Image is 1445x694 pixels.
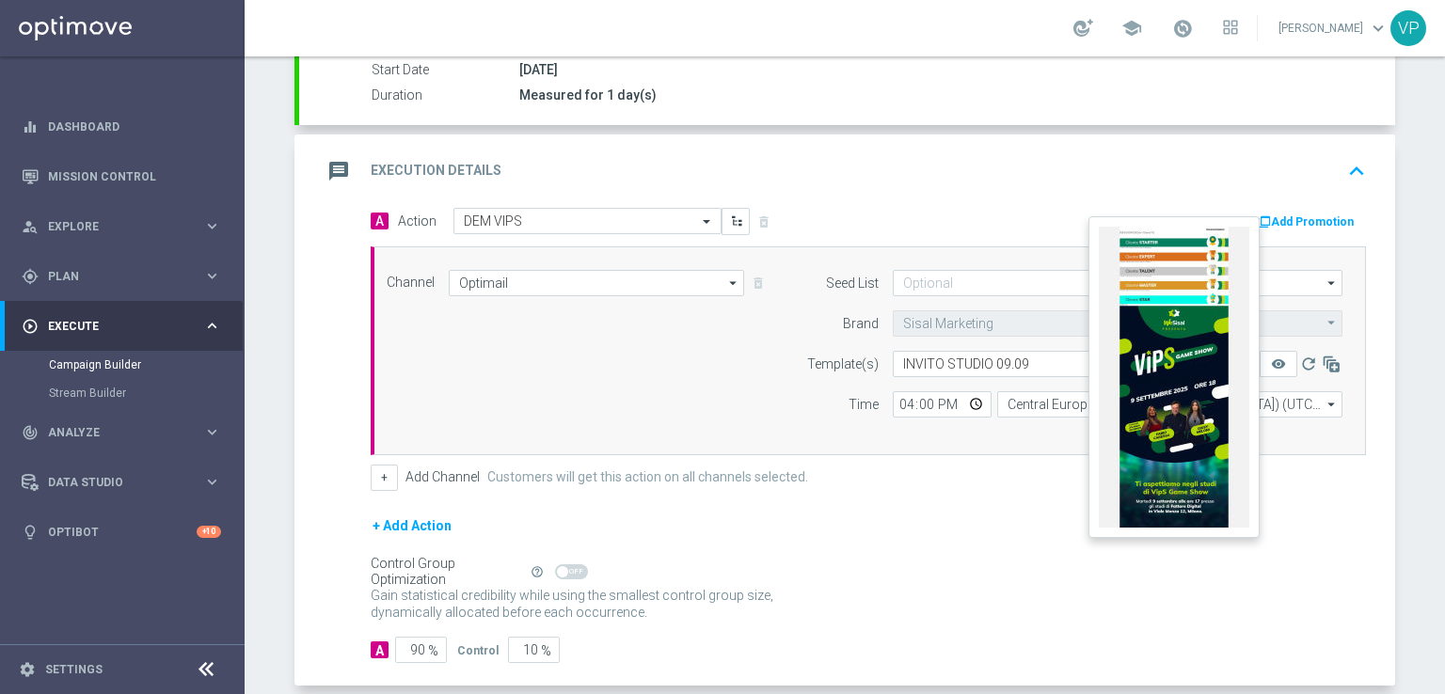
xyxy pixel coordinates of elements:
button: help_outline [529,561,555,582]
i: arrow_drop_down [724,271,743,295]
span: keyboard_arrow_down [1368,18,1389,39]
button: + Add Action [371,514,453,538]
a: Dashboard [48,102,221,151]
button: keyboard_arrow_up [1341,153,1373,189]
div: Campaign Builder [49,351,243,379]
label: Start Date [372,62,519,79]
span: Data Studio [48,477,203,488]
div: +10 [197,526,221,538]
a: Optibot [48,507,197,557]
div: Dashboard [22,102,221,151]
button: track_changes Analyze keyboard_arrow_right [21,425,222,440]
div: Data Studio [22,474,203,491]
i: keyboard_arrow_up [1342,157,1371,185]
div: message Execution Details keyboard_arrow_up [322,153,1373,189]
div: VP [1390,10,1426,46]
i: settings [19,661,36,678]
i: arrow_drop_down [1323,392,1342,417]
span: % [428,643,438,659]
input: Optional [893,270,1342,296]
i: lightbulb [22,524,39,541]
div: Execute [22,318,203,335]
a: Stream Builder [49,386,196,401]
ng-select: INVITO STUDIO 09.09 [893,351,1260,377]
button: Mission Control [21,169,222,184]
i: arrow_drop_down [1323,311,1342,335]
i: keyboard_arrow_right [203,473,221,491]
label: Template(s) [807,356,879,372]
span: A [371,213,389,229]
i: track_changes [22,424,39,441]
button: person_search Explore keyboard_arrow_right [21,219,222,234]
div: A [371,641,389,658]
a: Mission Control [48,151,221,201]
div: Control [457,641,499,658]
div: Measured for 1 day(s) [519,86,1358,104]
span: school [1121,18,1142,39]
i: keyboard_arrow_right [203,317,221,335]
button: lightbulb Optibot +10 [21,525,222,540]
h2: Execution Details [371,162,501,180]
div: Control Group Optimization [371,556,529,588]
i: refresh [1299,355,1318,373]
i: help_outline [531,565,544,578]
i: gps_fixed [22,268,39,285]
input: Select channel [449,270,744,296]
i: keyboard_arrow_right [203,217,221,235]
i: message [322,154,356,188]
label: Action [398,213,437,229]
button: refresh [1297,351,1320,377]
label: Duration [372,87,519,104]
div: Plan [22,268,203,285]
input: Central European Time (Berlin) (UTC +02:00) [997,391,1342,418]
label: Brand [843,316,879,332]
label: Channel [387,275,435,291]
i: keyboard_arrow_right [203,267,221,285]
div: Analyze [22,424,203,441]
label: Add Channel [405,469,480,485]
span: Execute [48,321,203,332]
i: equalizer [22,118,39,135]
i: remove_red_eye [1271,356,1286,371]
button: gps_fixed Plan keyboard_arrow_right [21,269,222,284]
div: [DATE] [519,60,1358,79]
i: arrow_drop_down [1323,271,1342,295]
button: Data Studio keyboard_arrow_right [21,475,222,490]
a: Settings [45,664,103,675]
i: keyboard_arrow_right [203,423,221,441]
a: Campaign Builder [49,357,196,372]
i: person_search [22,218,39,235]
label: Time [849,397,879,413]
span: Analyze [48,427,203,438]
i: play_circle_outline [22,318,39,335]
label: Customers will get this action on all channels selected. [487,469,808,485]
span: Plan [48,271,203,282]
button: equalizer Dashboard [21,119,222,134]
div: Stream Builder [49,379,243,407]
div: Optibot [22,507,221,557]
button: remove_red_eye [1260,351,1297,377]
span: % [541,643,551,659]
span: Explore [48,221,203,232]
div: Explore [22,218,203,235]
input: Sisal Marketing [893,310,1342,337]
button: Add Promotion [1256,212,1360,232]
button: play_circle_outline Execute keyboard_arrow_right [21,319,222,334]
button: + [371,465,398,491]
ng-select: DEM VIPS [453,208,722,234]
img: 35871.jpeg [1099,227,1249,528]
a: [PERSON_NAME]keyboard_arrow_down [1277,14,1390,42]
div: Mission Control [22,151,221,201]
label: Seed List [826,276,879,292]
